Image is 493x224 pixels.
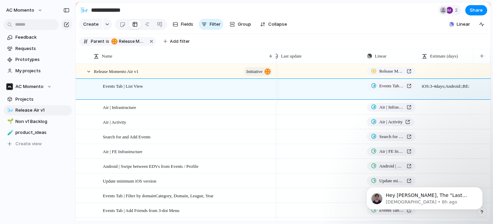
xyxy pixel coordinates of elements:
[7,117,12,125] div: 🌱
[379,148,404,155] span: Air | FE Infrastructure
[110,38,147,45] button: Release Momento Air v1
[15,56,70,63] span: Prototypes
[7,129,12,137] div: 🧪
[379,133,404,140] span: Search for and Add Events
[102,53,112,60] span: Name
[3,116,72,127] a: 🌱Non v1 Backlog
[103,206,180,214] span: Events Tab | Add Friends from 3-dot Menu
[430,53,458,60] span: Estimate (days)
[103,162,198,170] span: Android | Swipe between EDVs from Events / Profile
[83,21,99,28] span: Create
[375,53,386,60] span: Linear
[465,5,487,15] button: Share
[238,21,251,28] span: Group
[3,127,72,138] a: 🧪product_ideas
[7,107,12,114] div: 🌬️
[170,38,190,45] span: Add filter
[3,94,72,104] a: Projects
[106,38,109,45] span: is
[199,19,223,30] button: Filter
[3,66,72,76] a: My projects
[419,79,473,90] span: iOS: 3-4 days; Android: ; BE:
[379,104,404,111] span: Air | Infrastructure
[6,107,13,114] button: 🌬️
[367,82,416,90] a: Events Tab | List View
[30,20,116,87] span: Hey [PERSON_NAME], The "Last update" field will show the latest Index "update" (feature next to "...
[94,67,138,75] span: Release Momento Air v1
[79,5,90,16] button: 🌬️
[455,7,460,14] span: 2
[3,54,72,65] a: Prototypes
[367,162,416,171] a: Android | Swipe between EDVs from Events / Profile
[281,53,301,60] span: Last update
[3,139,72,149] button: Create view
[379,68,404,75] span: Release Momento Air v1
[104,38,111,45] button: is
[379,83,404,89] span: Events Tab | List View
[15,140,42,147] span: Create view
[181,21,193,28] span: Fields
[268,21,287,28] span: Collapse
[3,105,72,115] a: 🌬️Release Air v1
[246,67,262,76] span: initiative
[356,173,493,221] iframe: Intercom notifications message
[15,118,70,125] span: Non v1 Backlog
[30,26,118,33] p: Message from Christian, sent 8h ago
[103,147,143,155] span: Air | FE Infrastructure
[15,67,70,74] span: My projects
[103,103,136,111] span: Air | Infrastructure
[367,67,416,76] a: Release Momento Air v1
[367,132,416,141] a: Search for and Add Events
[367,147,416,156] a: Air | FE Infrastructure
[3,32,72,42] a: Feedback
[15,129,70,136] span: product_ideas
[6,7,34,14] span: AC Momento
[79,19,102,30] button: Create
[257,19,290,30] button: Collapse
[470,7,483,14] span: Share
[15,34,70,41] span: Feedback
[15,107,70,114] span: Release Air v1
[103,133,150,140] span: Search for and Add Events
[119,38,146,45] span: Release Momento Air v1
[159,37,194,46] button: Add filter
[15,96,70,103] span: Projects
[15,83,44,90] span: AC Momento
[103,82,143,90] span: Events Tab | List View
[244,67,272,76] button: initiative
[81,5,88,15] div: 🌬️
[91,38,104,45] span: Parent
[367,103,416,112] a: Air | Infrastructure
[379,163,404,170] span: Android | Swipe between EDVs from Events / Profile
[367,117,414,126] a: Air | Activity
[457,21,470,28] span: Linear
[226,19,255,30] button: Group
[3,5,46,16] button: AC Momento
[3,82,72,92] button: AC Momento
[446,19,473,29] button: Linear
[103,191,213,199] span: Events Tab | Filter by domainCategory, Domain, League, Year
[210,21,221,28] span: Filter
[15,45,70,52] span: Requests
[6,129,13,136] button: 🧪
[3,43,72,54] a: Requests
[103,177,156,185] span: Update minimum iOS version
[6,118,13,125] button: 🌱
[111,38,146,45] span: Release Momento Air v1
[170,19,196,30] button: Fields
[379,119,403,125] span: Air | Activity
[103,118,126,126] span: Air | Activity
